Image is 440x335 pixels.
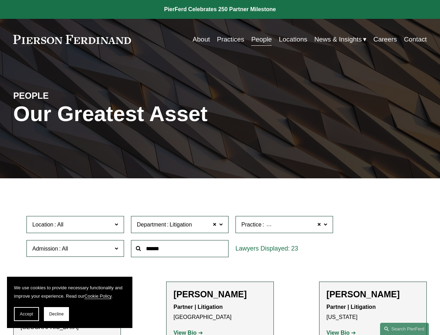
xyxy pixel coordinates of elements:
[326,302,419,322] p: [US_STATE]
[7,277,132,328] section: Cookie banner
[14,307,39,321] button: Accept
[373,33,397,46] a: Careers
[32,222,54,228] span: Location
[13,102,289,126] h1: Our Greatest Asset
[404,33,427,46] a: Contact
[84,293,111,299] a: Cookie Policy
[279,33,307,46] a: Locations
[44,307,69,321] button: Decline
[173,302,267,322] p: [GEOGRAPHIC_DATA]
[217,33,244,46] a: Practices
[326,289,419,299] h2: [PERSON_NAME]
[241,222,262,228] span: Practice
[13,90,117,102] h4: PEOPLE
[193,33,210,46] a: About
[32,246,58,252] span: Admission
[326,304,376,310] strong: Partner | Litigation
[380,323,429,335] a: Search this site
[49,312,64,317] span: Decline
[173,304,223,310] strong: Partner | Litigation
[170,220,192,229] span: Litigation
[314,33,366,46] a: folder dropdown
[314,33,362,45] span: News & Insights
[173,289,267,299] h2: [PERSON_NAME]
[291,245,298,252] span: 23
[251,33,272,46] a: People
[20,312,33,317] span: Accept
[137,222,166,228] span: Department
[14,284,125,300] p: We use cookies to provide necessary functionality and improve your experience. Read our .
[265,220,359,229] span: White Collar Defense & Investigations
